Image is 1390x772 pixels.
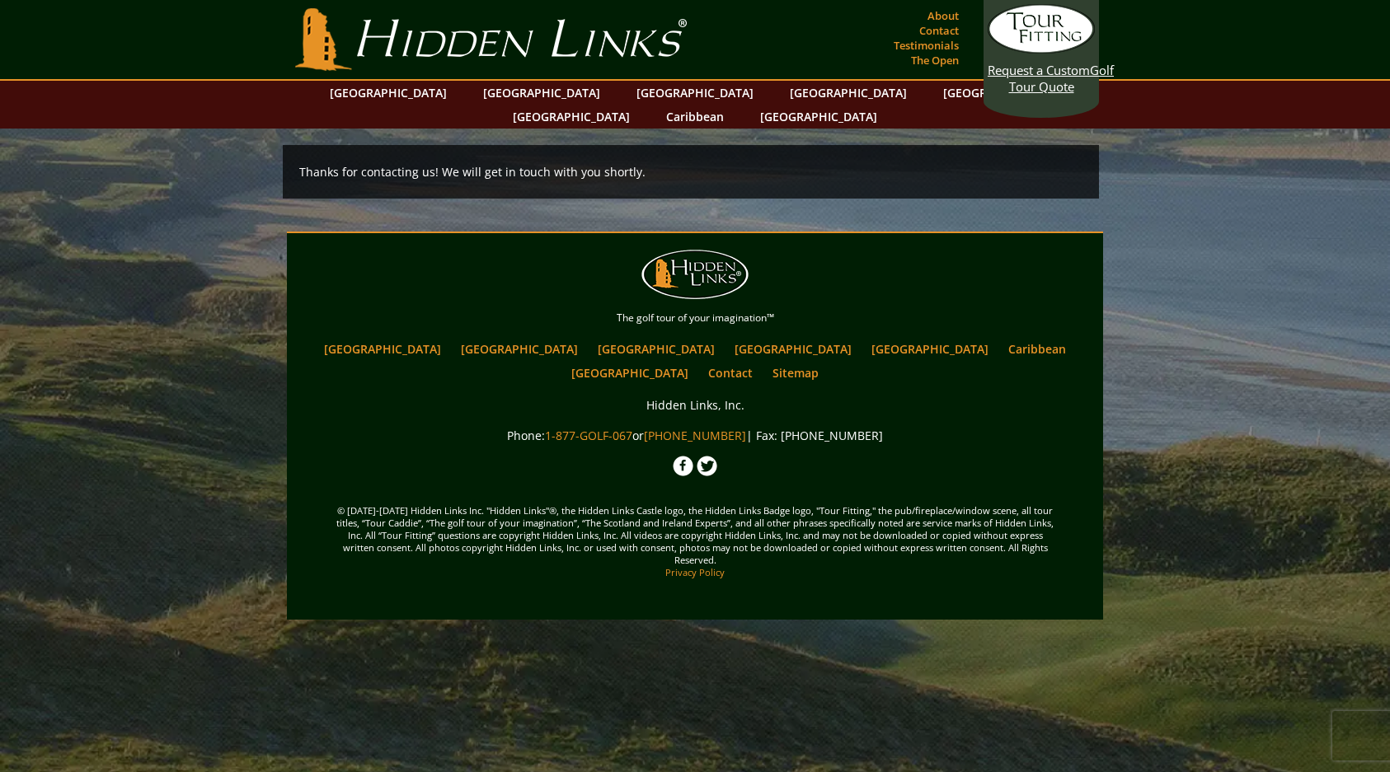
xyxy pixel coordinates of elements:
a: [GEOGRAPHIC_DATA] [589,337,723,361]
a: About [923,4,963,27]
img: Twitter [697,456,717,476]
a: [GEOGRAPHIC_DATA] [752,105,885,129]
a: [GEOGRAPHIC_DATA] [322,81,455,105]
a: [GEOGRAPHIC_DATA] [863,337,997,361]
a: [GEOGRAPHIC_DATA] [563,361,697,385]
a: Contact [915,19,963,42]
a: [GEOGRAPHIC_DATA] [628,81,762,105]
a: [GEOGRAPHIC_DATA] [935,81,1068,105]
a: [GEOGRAPHIC_DATA] [726,337,860,361]
span: Request a Custom [988,62,1090,78]
a: Caribbean [658,105,732,129]
a: [PHONE_NUMBER] [644,428,746,443]
span: © [DATE]-[DATE] Hidden Links Inc. "Hidden Links"®, the Hidden Links Castle logo, the Hidden Links... [291,480,1099,603]
a: Testimonials [890,34,963,57]
a: [GEOGRAPHIC_DATA] [316,337,449,361]
a: Caribbean [1000,337,1074,361]
a: Privacy Policy [665,566,725,578]
p: Phone: or | Fax: [PHONE_NUMBER] [291,425,1099,446]
a: Contact [700,361,761,385]
a: 1-877-GOLF-067 [545,428,632,443]
a: The Open [907,49,963,72]
a: [GEOGRAPHIC_DATA] [475,81,608,105]
p: Thanks for contacting us! We will get in touch with you shortly. [299,161,1082,182]
a: [GEOGRAPHIC_DATA] [453,337,586,361]
p: The golf tour of your imagination™ [291,309,1099,327]
img: Facebook [673,456,693,476]
a: [GEOGRAPHIC_DATA] [782,81,915,105]
a: Request a CustomGolf Tour Quote [988,4,1095,95]
a: [GEOGRAPHIC_DATA] [505,105,638,129]
p: Hidden Links, Inc. [291,395,1099,415]
a: Sitemap [764,361,827,385]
